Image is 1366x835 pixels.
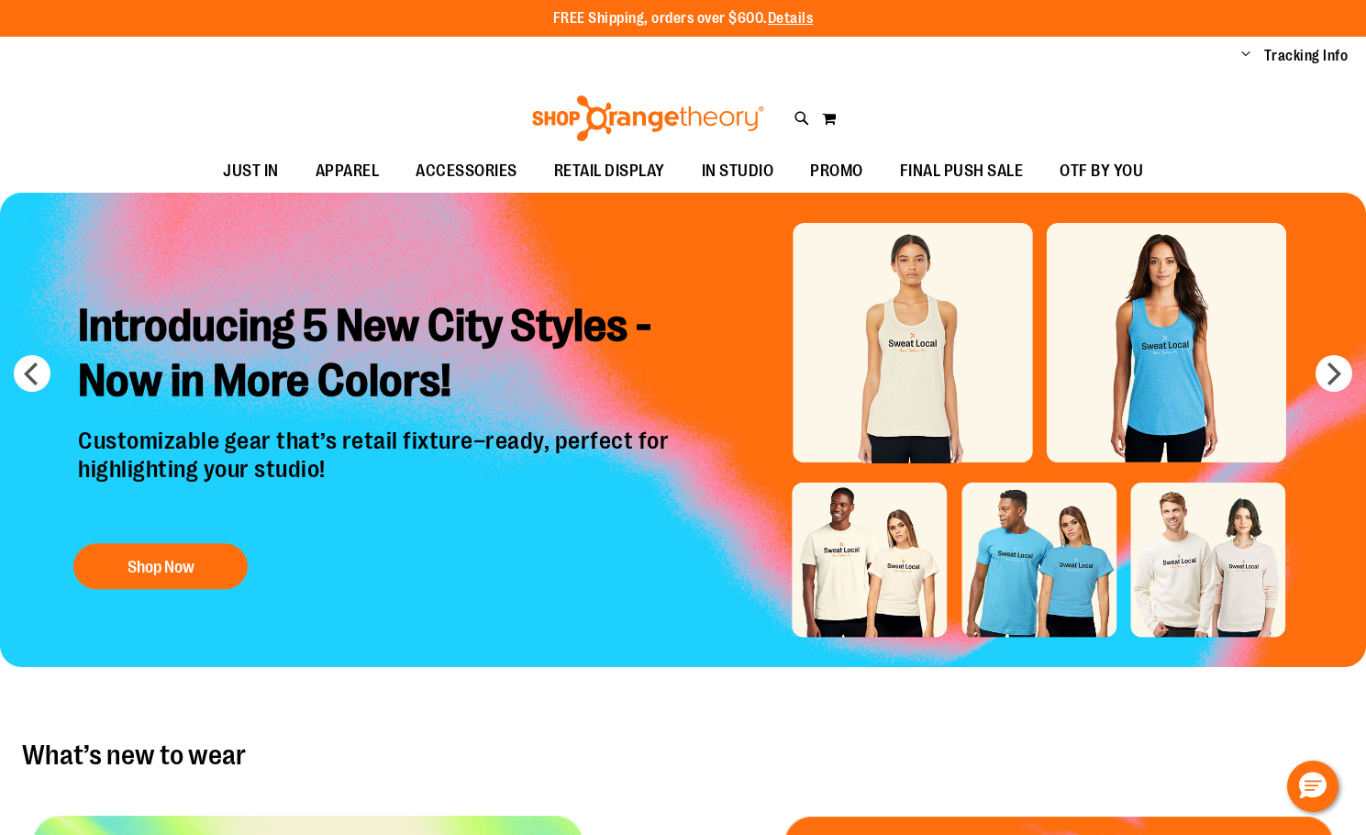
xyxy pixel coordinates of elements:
[536,150,683,193] a: RETAIL DISPLAY
[73,544,248,590] button: Shop Now
[416,150,517,192] span: ACCESSORIES
[768,10,814,27] a: Details
[223,150,279,192] span: JUST IN
[683,150,793,193] a: IN STUDIO
[553,8,814,29] p: FREE Shipping, orders over $600.
[529,95,767,141] img: Shop Orangetheory
[22,740,1344,770] h2: What’s new to wear
[1060,150,1143,192] span: OTF BY YOU
[64,284,748,598] a: Introducing 5 New City Styles -Now in More Colors! Customizable gear that’s retail fixture–ready,...
[64,284,748,427] h2: Introducing 5 New City Styles - Now in More Colors!
[900,150,1024,192] span: FINAL PUSH SALE
[1041,150,1161,193] a: OTF BY YOU
[316,150,380,192] span: APPAREL
[397,150,536,193] a: ACCESSORIES
[1241,47,1250,65] button: Account menu
[554,150,665,192] span: RETAIL DISPLAY
[882,150,1042,193] a: FINAL PUSH SALE
[810,150,863,192] span: PROMO
[205,150,297,193] a: JUST IN
[1287,761,1338,812] button: Hello, have a question? Let’s chat.
[14,355,50,392] button: prev
[792,150,882,193] a: PROMO
[1264,46,1349,66] a: Tracking Info
[702,150,774,192] span: IN STUDIO
[297,150,398,193] a: APPAREL
[1316,355,1352,392] button: next
[64,427,748,525] p: Customizable gear that’s retail fixture–ready, perfect for highlighting your studio!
